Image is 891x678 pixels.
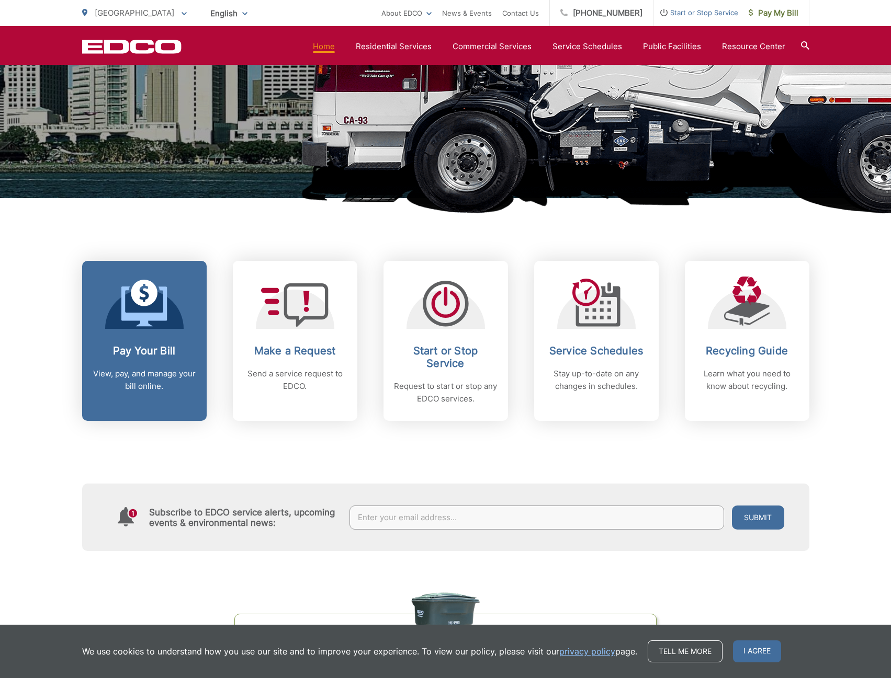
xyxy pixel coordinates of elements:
h2: Service Schedules [545,344,648,357]
a: Recycling Guide Learn what you need to know about recycling. [685,261,809,421]
a: Resource Center [722,40,785,53]
a: Tell me more [648,640,723,662]
a: Commercial Services [453,40,532,53]
span: English [202,4,255,22]
a: Contact Us [502,7,539,19]
a: Home [313,40,335,53]
a: Make a Request Send a service request to EDCO. [233,261,357,421]
input: Enter your email address... [349,505,724,530]
a: privacy policy [559,645,615,658]
a: Public Facilities [643,40,701,53]
p: Send a service request to EDCO. [243,367,347,393]
button: Submit [732,505,784,530]
span: Pay My Bill [749,7,798,19]
a: Service Schedules Stay up-to-date on any changes in schedules. [534,261,659,421]
a: News & Events [442,7,492,19]
span: [GEOGRAPHIC_DATA] [95,8,174,18]
p: Request to start or stop any EDCO services. [394,380,498,405]
a: About EDCO [381,7,432,19]
h2: Pay Your Bill [93,344,196,357]
p: We use cookies to understand how you use our site and to improve your experience. To view our pol... [82,645,637,658]
a: Pay Your Bill View, pay, and manage your bill online. [82,261,207,421]
h2: Start or Stop Service [394,344,498,370]
a: Service Schedules [552,40,622,53]
h2: Make a Request [243,344,347,357]
a: EDCD logo. Return to the homepage. [82,39,182,54]
a: Residential Services [356,40,432,53]
p: Learn what you need to know about recycling. [695,367,799,393]
p: Stay up-to-date on any changes in schedules. [545,367,648,393]
span: I agree [733,640,781,662]
h2: Recycling Guide [695,344,799,357]
h4: Subscribe to EDCO service alerts, upcoming events & environmental news: [149,507,340,528]
p: View, pay, and manage your bill online. [93,367,196,393]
